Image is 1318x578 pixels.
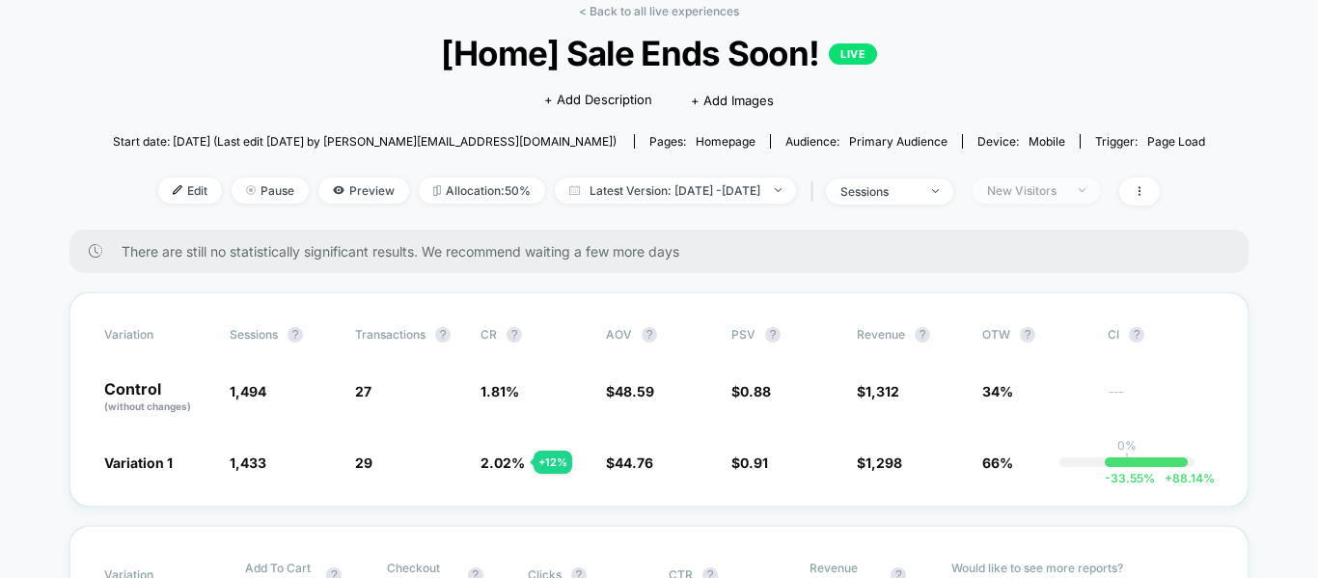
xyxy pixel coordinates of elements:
button: ? [435,327,451,343]
span: + Add Images [691,93,774,108]
img: end [932,189,939,193]
span: Variation [104,327,210,343]
button: ? [765,327,781,343]
span: Page Load [1147,134,1205,149]
span: AOV [606,327,632,342]
p: | [1125,453,1129,467]
span: 1.81 % [481,383,519,399]
span: 1,433 [230,454,266,471]
span: Transactions [355,327,426,342]
div: sessions [840,184,918,199]
div: Trigger: [1095,134,1205,149]
span: There are still no statistically significant results. We recommend waiting a few more days [122,243,1210,260]
span: 2.02 % [481,454,525,471]
img: end [246,185,256,195]
span: CI [1108,327,1214,343]
span: 0.88 [740,383,771,399]
p: Would like to see more reports? [951,561,1215,575]
img: edit [173,185,182,195]
span: Primary Audience [849,134,947,149]
span: Allocation: 50% [419,178,545,204]
span: 1,298 [865,454,902,471]
span: $ [606,383,654,399]
span: (without changes) [104,400,191,412]
button: ? [915,327,930,343]
span: homepage [696,134,755,149]
span: 88.14 % [1155,471,1215,485]
span: 44.76 [615,454,653,471]
span: Latest Version: [DATE] - [DATE] [555,178,796,204]
span: $ [857,454,902,471]
span: + Add Description [544,91,652,110]
img: end [775,188,782,192]
div: New Visitors [987,183,1064,198]
span: 1,312 [865,383,899,399]
span: 1,494 [230,383,266,399]
span: 66% [982,454,1013,471]
span: Revenue [857,327,905,342]
button: ? [507,327,522,343]
button: ? [1129,327,1144,343]
p: LIVE [829,43,877,65]
p: Control [104,381,210,414]
span: $ [731,454,768,471]
span: 34% [982,383,1013,399]
span: Edit [158,178,222,204]
span: Start date: [DATE] (Last edit [DATE] by [PERSON_NAME][EMAIL_ADDRESS][DOMAIN_NAME]) [113,134,617,149]
p: 0% [1117,438,1137,453]
span: PSV [731,327,755,342]
span: $ [606,454,653,471]
span: $ [731,383,771,399]
span: -33.55 % [1105,471,1155,485]
div: Audience: [785,134,947,149]
span: | [806,178,826,206]
span: [Home] Sale Ends Soon! [168,33,1150,73]
span: $ [857,383,899,399]
div: Pages: [649,134,755,149]
button: ? [288,327,303,343]
div: + 12 % [534,451,572,474]
span: mobile [1029,134,1065,149]
span: Device: [962,134,1080,149]
span: Variation 1 [104,454,173,471]
span: Preview [318,178,409,204]
span: 48.59 [615,383,654,399]
span: 0.91 [740,454,768,471]
span: OTW [982,327,1088,343]
a: < Back to all live experiences [579,4,739,18]
span: --- [1108,386,1214,414]
span: 27 [355,383,371,399]
img: calendar [569,185,580,195]
img: rebalance [433,185,441,196]
button: ? [642,327,657,343]
button: ? [1020,327,1035,343]
span: Sessions [230,327,278,342]
img: end [1079,188,1085,192]
span: CR [481,327,497,342]
span: + [1165,471,1172,485]
span: 29 [355,454,372,471]
span: Pause [232,178,309,204]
